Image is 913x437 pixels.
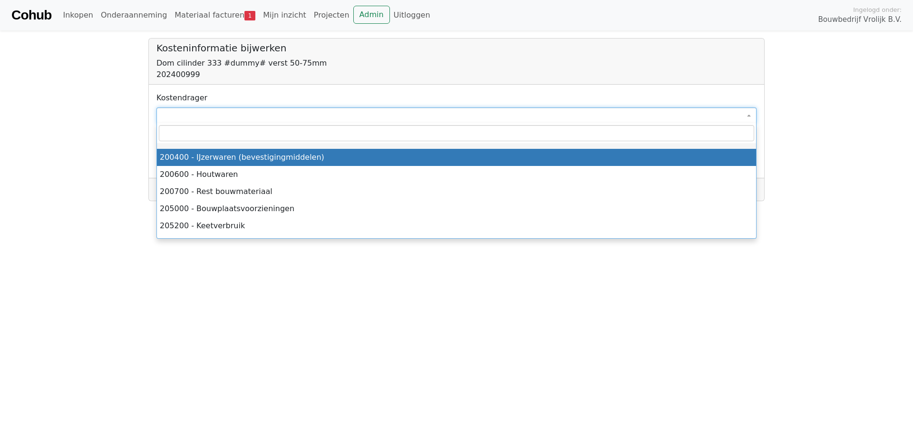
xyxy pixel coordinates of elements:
[157,183,756,200] li: 200700 - Rest bouwmateriaal
[390,6,434,25] a: Uitloggen
[157,217,756,234] li: 205200 - Keetverbruik
[59,6,97,25] a: Inkopen
[353,6,390,24] a: Admin
[157,149,756,166] li: 200400 - IJzerwaren (bevestigingmiddelen)
[157,234,756,252] li: 205360 - Pallets
[156,58,757,69] div: Dom cilinder 333 #dummy# verst 50-75mm
[156,92,207,104] label: Kostendrager
[157,200,756,217] li: 205000 - Bouwplaatsvoorzieningen
[156,42,757,54] h5: Kosteninformatie bijwerken
[156,69,757,80] div: 202400999
[157,166,756,183] li: 200600 - Houtwaren
[310,6,353,25] a: Projecten
[818,14,902,25] span: Bouwbedrijf Vrolijk B.V.
[11,4,51,27] a: Cohub
[853,5,902,14] span: Ingelogd onder:
[171,6,259,25] a: Materiaal facturen1
[244,11,255,20] span: 1
[259,6,310,25] a: Mijn inzicht
[97,6,171,25] a: Onderaanneming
